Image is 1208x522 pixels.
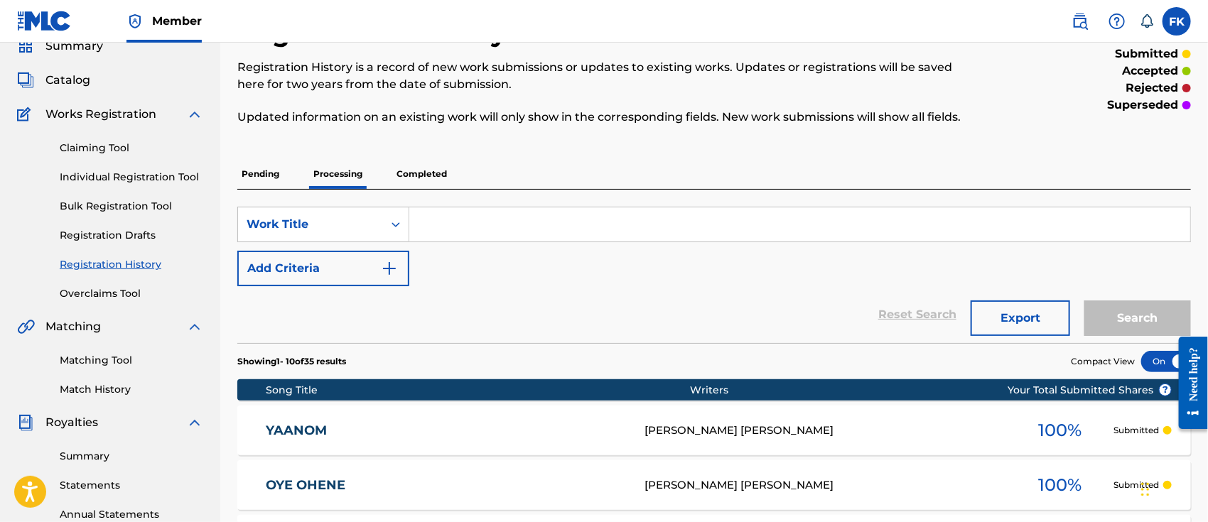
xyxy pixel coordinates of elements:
span: Your Total Submitted Shares [1008,383,1172,398]
a: SummarySummary [17,38,103,55]
div: User Menu [1163,7,1191,36]
div: [PERSON_NAME] [PERSON_NAME] [645,423,1007,439]
img: Catalog [17,72,34,89]
a: Matching Tool [60,353,203,368]
p: Updated information on an existing work will only show in the corresponding fields. New work subm... [237,109,971,126]
p: Submitted [1113,424,1159,437]
p: superseded [1107,97,1178,114]
button: Add Criteria [237,251,409,286]
p: Registration History is a record of new work submissions or updates to existing works. Updates or... [237,59,971,93]
img: 9d2ae6d4665cec9f34b9.svg [381,260,398,277]
span: Summary [45,38,103,55]
p: Processing [309,159,367,189]
a: Claiming Tool [60,141,203,156]
iframe: Resource Center [1168,326,1208,440]
a: Overclaims Tool [60,286,203,301]
span: Works Registration [45,106,156,123]
a: Summary [60,449,203,464]
a: Match History [60,382,203,397]
img: expand [186,414,203,431]
div: Song Title [266,383,690,398]
p: Submitted [1113,479,1159,491]
img: Top Rightsholder [126,13,144,30]
div: Notifications [1140,14,1154,28]
img: help [1109,13,1126,30]
p: Pending [237,159,284,189]
img: expand [186,106,203,123]
form: Search Form [237,207,1191,343]
a: YAANOM [266,423,625,439]
a: Registration Drafts [60,228,203,243]
span: Member [152,13,202,29]
span: ? [1160,384,1171,396]
div: [PERSON_NAME] [PERSON_NAME] [645,477,1007,494]
a: Statements [60,478,203,493]
p: submitted [1115,45,1178,62]
img: Works Registration [17,106,36,123]
p: Completed [392,159,451,189]
a: OYE OHENE [266,477,625,494]
div: Drag [1141,468,1150,511]
span: 100 % [1039,472,1082,498]
div: Writers [690,383,1052,398]
img: search [1072,13,1089,30]
span: Matching [45,318,101,335]
img: MLC Logo [17,11,72,31]
img: Royalties [17,414,34,431]
img: expand [186,318,203,335]
a: Individual Registration Tool [60,170,203,185]
a: CatalogCatalog [17,72,90,89]
span: Catalog [45,72,90,89]
iframe: Chat Widget [1137,454,1208,522]
a: Annual Statements [60,507,203,522]
div: Help [1103,7,1131,36]
div: Work Title [247,216,374,233]
a: Registration History [60,257,203,272]
img: Summary [17,38,34,55]
img: Matching [17,318,35,335]
span: 100 % [1039,418,1082,443]
span: Compact View [1071,355,1135,368]
p: Showing 1 - 10 of 35 results [237,355,346,368]
span: Royalties [45,414,98,431]
p: rejected [1126,80,1178,97]
button: Export [971,300,1070,336]
p: accepted [1122,62,1178,80]
a: Bulk Registration Tool [60,199,203,214]
a: Public Search [1066,7,1094,36]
